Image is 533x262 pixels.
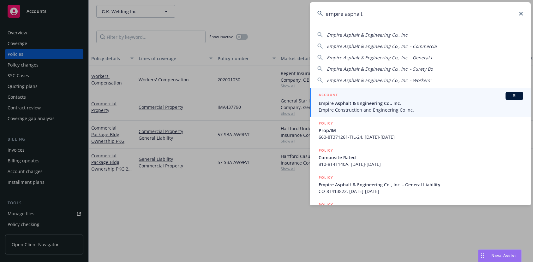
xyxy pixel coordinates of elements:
span: Empire Asphalt & Engineering Co., Inc. - General Liability [319,181,523,188]
h5: POLICY [319,147,333,154]
span: BI [508,93,521,99]
h5: POLICY [319,174,333,181]
a: POLICYComposite Rated810-8T41140A, [DATE]-[DATE] [310,144,531,171]
h5: POLICY [319,201,333,208]
input: Search... [310,2,531,25]
a: ACCOUNTBIEmpire Asphalt & Engineering Co., Inc.Empire Construction and Engineering Co Inc. [310,88,531,117]
span: Empire Asphalt & Engineering Co., Inc. - General L [327,55,433,61]
span: CO-8T413822, [DATE]-[DATE] [319,188,523,195]
a: POLICYProp/IM660-8T371261-TIL-24, [DATE]-[DATE] [310,117,531,144]
span: Empire Asphalt & Engineering Co., Inc. - Surety Bo [327,66,433,72]
span: Nova Assist [491,253,516,258]
span: Empire Asphalt & Engineering Co., Inc. - Commercia [327,43,437,49]
span: Empire Asphalt & Engineering Co., Inc. - Workers' [327,77,431,83]
span: Empire Asphalt & Engineering Co., Inc. [327,32,409,38]
span: Empire Construction and Engineering Co Inc. [319,107,523,113]
span: Empire Asphalt & Engineering Co., Inc. [319,100,523,107]
button: Nova Assist [478,249,522,262]
span: 660-8T371261-TIL-24, [DATE]-[DATE] [319,134,523,140]
h5: POLICY [319,120,333,126]
a: POLICYEmpire Asphalt & Engineering Co., Inc. - General LiabilityCO-8T413822, [DATE]-[DATE] [310,171,531,198]
a: POLICY [310,198,531,225]
span: Prop/IM [319,127,523,134]
h5: ACCOUNT [319,92,338,99]
span: Composite Rated [319,154,523,161]
div: Drag to move [478,250,486,262]
span: 810-8T41140A, [DATE]-[DATE] [319,161,523,167]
